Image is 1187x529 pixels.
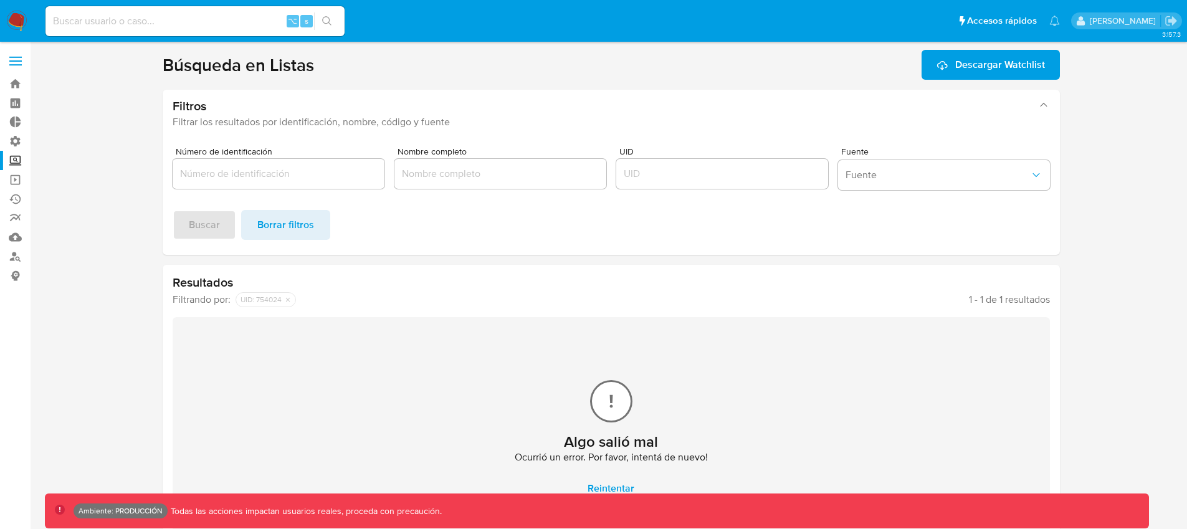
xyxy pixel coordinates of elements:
a: Notificaciones [1049,16,1060,26]
span: s [305,15,308,27]
span: ⌥ [288,15,297,27]
a: Salir [1165,14,1178,27]
span: Accesos rápidos [967,14,1037,27]
button: search-icon [314,12,340,30]
input: Buscar usuario o caso... [45,13,345,29]
p: federico.falavigna@mercadolibre.com [1090,15,1160,27]
p: Todas las acciones impactan usuarios reales, proceda con precaución. [168,505,442,517]
p: Ambiente: PRODUCCIÓN [79,508,163,513]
